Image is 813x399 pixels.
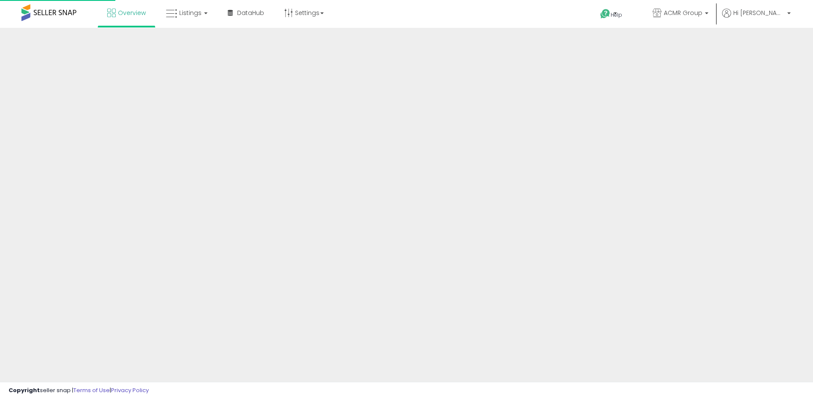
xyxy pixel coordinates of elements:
[237,9,264,17] span: DataHub
[179,9,202,17] span: Listings
[664,9,702,17] span: ACMR Group
[118,9,146,17] span: Overview
[593,2,639,28] a: Help
[722,9,791,28] a: Hi [PERSON_NAME]
[733,9,785,17] span: Hi [PERSON_NAME]
[611,11,622,18] span: Help
[600,9,611,19] i: Get Help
